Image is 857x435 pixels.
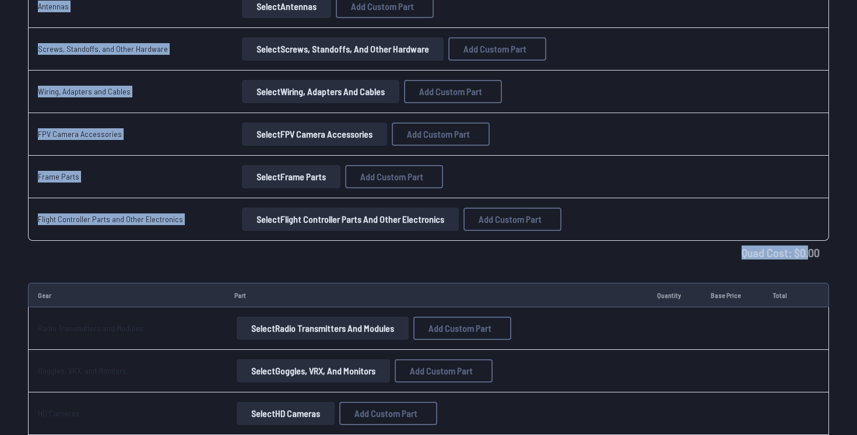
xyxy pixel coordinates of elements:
[240,37,446,61] a: SelectScrews, Standoffs, and Other Hardware
[38,214,183,224] a: Flight Controller Parts and Other Electronics
[242,165,340,188] button: SelectFrame Parts
[242,80,399,103] button: SelectWiring, Adapters and Cables
[354,409,417,418] span: Add Custom Part
[234,317,411,340] a: SelectRadio Transmitters and Modules
[38,408,79,418] a: HD Cameras
[237,359,390,383] button: SelectGoggles, VRX, and Monitors
[419,87,482,96] span: Add Custom Part
[763,283,805,307] td: Total
[648,283,701,307] td: Quantity
[392,122,490,146] button: Add Custom Part
[237,402,335,425] button: SelectHD Cameras
[240,122,389,146] a: SelectFPV Camera Accessories
[240,80,402,103] a: SelectWiring, Adapters and Cables
[463,44,526,54] span: Add Custom Part
[38,86,131,96] a: Wiring, Adapters and Cables
[38,171,79,181] a: Frame Parts
[701,283,763,307] td: Base Price
[360,172,423,181] span: Add Custom Part
[38,129,122,139] a: FPV Camera Accessories
[225,283,648,307] td: Part
[242,37,444,61] button: SelectScrews, Standoffs, and Other Hardware
[28,283,225,307] td: Gear
[463,208,561,231] button: Add Custom Part
[479,215,542,224] span: Add Custom Part
[38,366,127,376] a: Goggles, VRX, and Monitors
[428,324,491,333] span: Add Custom Part
[345,165,443,188] button: Add Custom Part
[38,1,69,11] a: Antennas
[38,323,143,333] a: Radio Transmitters and Modules
[448,37,546,61] button: Add Custom Part
[404,80,502,103] button: Add Custom Part
[234,359,392,383] a: SelectGoggles, VRX, and Monitors
[407,129,470,139] span: Add Custom Part
[237,317,409,340] button: SelectRadio Transmitters and Modules
[242,122,387,146] button: SelectFPV Camera Accessories
[351,2,414,11] span: Add Custom Part
[234,402,337,425] a: SelectHD Cameras
[28,241,829,264] td: Quad Cost: $ 0.00
[395,359,493,383] button: Add Custom Part
[240,208,461,231] a: SelectFlight Controller Parts and Other Electronics
[240,165,343,188] a: SelectFrame Parts
[339,402,437,425] button: Add Custom Part
[242,208,459,231] button: SelectFlight Controller Parts and Other Electronics
[38,44,168,54] a: Screws, Standoffs, and Other Hardware
[413,317,511,340] button: Add Custom Part
[410,366,473,376] span: Add Custom Part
